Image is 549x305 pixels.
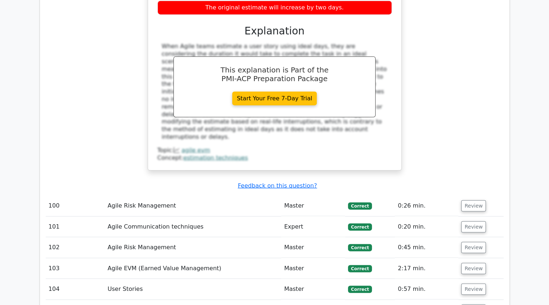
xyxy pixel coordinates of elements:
td: Agile Risk Management [105,237,282,258]
td: 103 [46,258,105,279]
td: Master [281,196,345,216]
td: 0:57 min. [395,279,458,300]
span: Correct [348,202,372,210]
td: 104 [46,279,105,300]
button: Review [461,284,486,295]
td: 2:17 min. [395,258,458,279]
td: 0:20 min. [395,217,458,237]
td: User Stories [105,279,282,300]
td: Expert [281,217,345,237]
span: Correct [348,286,372,293]
td: 100 [46,196,105,216]
div: Concept: [157,154,392,162]
td: 0:45 min. [395,237,458,258]
td: 102 [46,237,105,258]
td: Agile EVM (Earned Value Management) [105,258,282,279]
td: Master [281,237,345,258]
a: agile evm [181,147,210,154]
td: 0:26 min. [395,196,458,216]
a: Start Your Free 7-Day Trial [232,92,317,105]
div: The original estimate will increase by two days. [157,1,392,15]
td: 101 [46,217,105,237]
button: Review [461,221,486,233]
span: Correct [348,265,372,272]
td: Master [281,258,345,279]
td: Master [281,279,345,300]
td: Agile Risk Management [105,196,282,216]
a: estimation techniques [183,154,248,161]
div: Topic: [157,147,392,154]
h3: Explanation [162,25,388,37]
span: Correct [348,244,372,251]
button: Review [461,200,486,212]
div: When Agile teams estimate a user story using ideal days, they are considering the duration it wou... [162,43,388,141]
button: Review [461,263,486,274]
a: Feedback on this question? [238,182,317,189]
td: Agile Communication techniques [105,217,282,237]
button: Review [461,242,486,253]
span: Correct [348,223,372,231]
